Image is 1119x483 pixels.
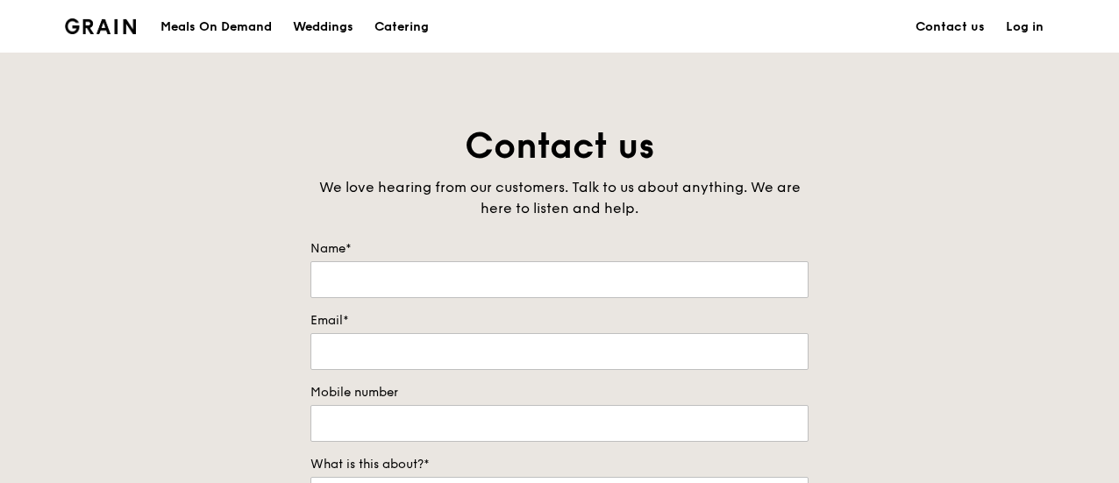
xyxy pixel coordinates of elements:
[995,1,1054,53] a: Log in
[65,18,136,34] img: Grain
[374,1,429,53] div: Catering
[310,177,809,219] div: We love hearing from our customers. Talk to us about anything. We are here to listen and help.
[310,240,809,258] label: Name*
[310,312,809,330] label: Email*
[293,1,353,53] div: Weddings
[310,384,809,401] label: Mobile number
[310,123,809,170] h1: Contact us
[160,1,272,53] div: Meals On Demand
[364,1,439,53] a: Catering
[282,1,364,53] a: Weddings
[905,1,995,53] a: Contact us
[310,456,809,473] label: What is this about?*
